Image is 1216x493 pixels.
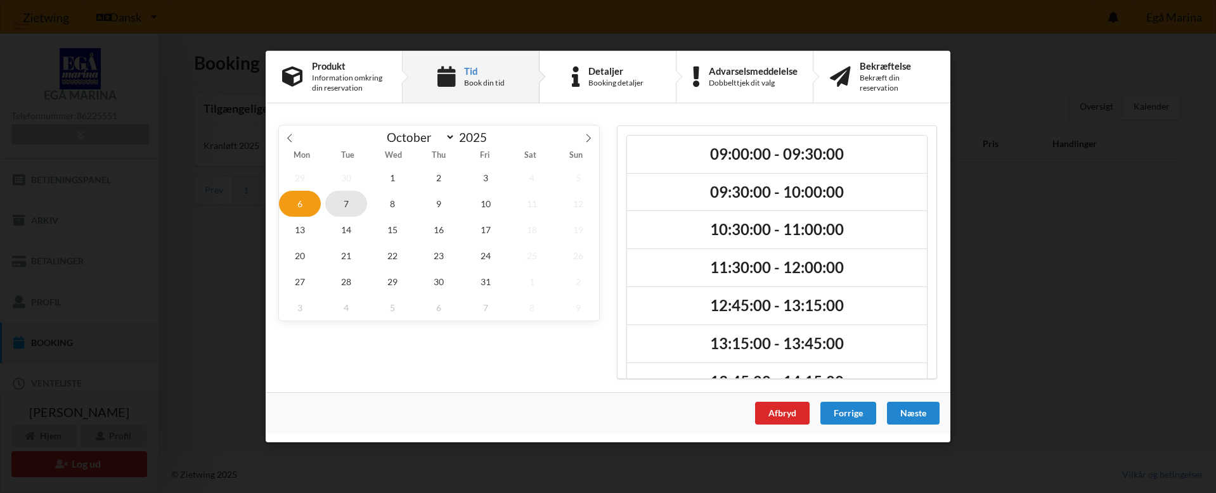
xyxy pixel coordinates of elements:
h2: 10:30:00 - 11:00:00 [636,221,918,240]
span: Sun [553,152,599,160]
span: October 18, 2025 [511,217,553,243]
h2: 12:45:00 - 13:15:00 [636,296,918,316]
span: October 12, 2025 [557,191,599,217]
h2: 11:30:00 - 12:00:00 [636,258,918,278]
span: October 20, 2025 [279,243,321,269]
span: October 30, 2025 [418,269,460,295]
h2: 13:45:00 - 14:15:00 [636,372,918,392]
span: Wed [370,152,416,160]
span: October 19, 2025 [557,217,599,243]
div: Advarselsmeddelelse [709,66,798,76]
span: October 17, 2025 [465,217,507,243]
select: Month [381,129,456,145]
div: Produkt [312,61,385,71]
span: October 16, 2025 [418,217,460,243]
span: Mon [279,152,325,160]
div: Book din tid [464,78,505,88]
div: Bekræftelse [860,61,934,71]
h2: 09:30:00 - 10:00:00 [636,182,918,202]
span: October 2, 2025 [418,165,460,191]
span: Sat [508,152,553,160]
span: October 24, 2025 [465,243,507,269]
span: October 10, 2025 [465,191,507,217]
span: October 31, 2025 [465,269,507,295]
span: November 7, 2025 [465,295,507,321]
div: Dobbelttjek dit valg [709,78,798,88]
span: October 25, 2025 [511,243,553,269]
span: October 7, 2025 [325,191,367,217]
span: November 9, 2025 [557,295,599,321]
div: Detaljer [588,66,644,76]
span: Thu [416,152,462,160]
div: Tid [464,66,505,76]
h2: 09:00:00 - 09:30:00 [636,144,918,164]
span: October 15, 2025 [372,217,413,243]
span: October 5, 2025 [557,165,599,191]
span: November 1, 2025 [511,269,553,295]
span: November 3, 2025 [279,295,321,321]
span: October 21, 2025 [325,243,367,269]
span: October 14, 2025 [325,217,367,243]
div: Bekræft din reservation [860,73,934,93]
span: October 22, 2025 [372,243,413,269]
span: October 28, 2025 [325,269,367,295]
span: October 13, 2025 [279,217,321,243]
div: Booking detaljer [588,78,644,88]
span: October 27, 2025 [279,269,321,295]
span: October 6, 2025 [279,191,321,217]
span: September 29, 2025 [279,165,321,191]
div: Næste [887,402,940,425]
span: October 23, 2025 [418,243,460,269]
h2: 13:15:00 - 13:45:00 [636,334,918,354]
span: October 11, 2025 [511,191,553,217]
span: October 3, 2025 [465,165,507,191]
span: October 8, 2025 [372,191,413,217]
span: October 1, 2025 [372,165,413,191]
span: November 8, 2025 [511,295,553,321]
div: Forrige [820,402,876,425]
span: October 29, 2025 [372,269,413,295]
span: October 26, 2025 [557,243,599,269]
span: October 4, 2025 [511,165,553,191]
span: November 4, 2025 [325,295,367,321]
span: October 9, 2025 [418,191,460,217]
div: Information omkring din reservation [312,73,385,93]
span: September 30, 2025 [325,165,367,191]
span: November 6, 2025 [418,295,460,321]
span: November 5, 2025 [372,295,413,321]
div: Afbryd [755,402,810,425]
input: Year [455,130,497,144]
span: Tue [325,152,370,160]
span: Fri [462,152,508,160]
span: November 2, 2025 [557,269,599,295]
